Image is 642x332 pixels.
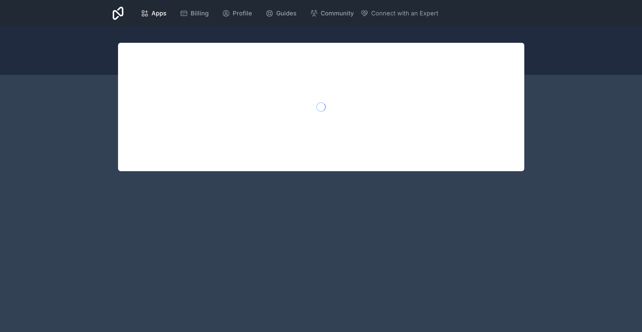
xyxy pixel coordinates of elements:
span: Connect with an Expert [371,9,438,18]
span: Community [321,9,354,18]
a: Community [305,6,359,21]
a: Guides [260,6,302,21]
a: Apps [135,6,172,21]
span: Billing [191,9,209,18]
button: Connect with an Expert [360,9,438,18]
a: Billing [175,6,214,21]
span: Apps [151,9,167,18]
span: Guides [276,9,297,18]
a: Profile [217,6,257,21]
span: Profile [233,9,252,18]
